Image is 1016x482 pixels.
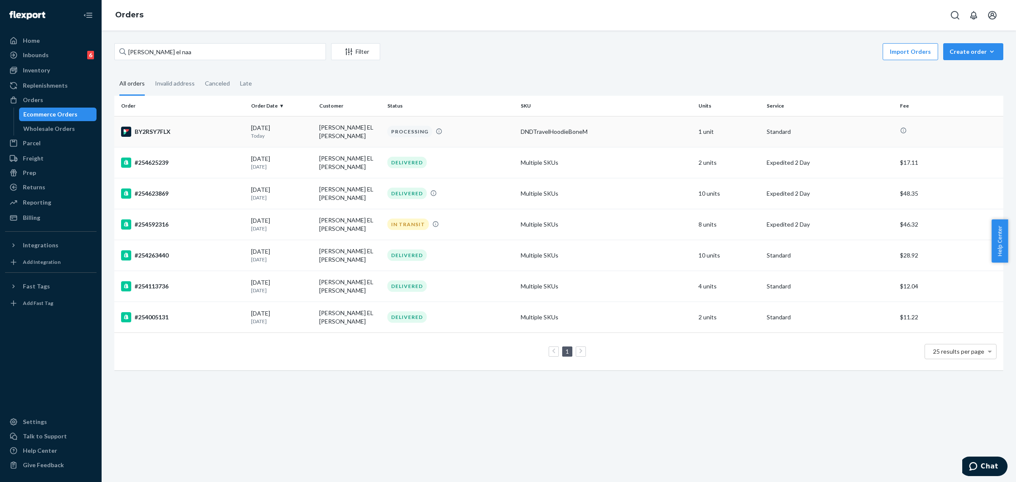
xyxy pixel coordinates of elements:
td: 1 unit [695,116,763,147]
div: Home [23,36,40,45]
div: 6 [87,51,94,59]
a: Home [5,34,97,47]
td: $11.22 [897,302,1003,332]
a: Parcel [5,136,97,150]
div: All orders [119,72,145,96]
th: Order Date [248,96,316,116]
div: [DATE] [251,247,312,263]
div: #254113736 [121,281,244,291]
a: Ecommerce Orders [19,108,97,121]
button: Filter [331,43,380,60]
td: $28.92 [897,240,1003,271]
div: BY2RSY7FLX [121,127,244,137]
button: Close Navigation [80,7,97,24]
button: Help Center [991,219,1008,263]
p: [DATE] [251,318,312,325]
button: Talk to Support [5,429,97,443]
div: [DATE] [251,186,312,201]
div: Ecommerce Orders [23,110,77,119]
a: Add Fast Tag [5,296,97,310]
p: Expedited 2 Day [767,220,893,229]
div: Canceled [205,72,230,94]
button: Import Orders [883,43,938,60]
div: DELIVERED [387,249,427,261]
div: Parcel [23,139,41,147]
div: Returns [23,183,45,191]
button: Integrations [5,238,97,252]
th: Order [114,96,248,116]
th: SKU [517,96,695,116]
th: Status [384,96,517,116]
div: DELIVERED [387,311,427,323]
p: Standard [767,127,893,136]
div: [DATE] [251,278,312,294]
td: $12.04 [897,271,1003,302]
div: [DATE] [251,216,312,232]
p: Standard [767,251,893,260]
td: Multiple SKUs [517,178,695,209]
a: Returns [5,180,97,194]
div: Orders [23,96,43,104]
div: Reporting [23,198,51,207]
td: [PERSON_NAME] EL [PERSON_NAME] [316,209,384,240]
div: PROCESSING [387,126,432,137]
div: DNDTravelHoodieBoneM [521,127,692,136]
button: Give Feedback [5,458,97,472]
th: Service [763,96,897,116]
div: IN TRANSIT [387,219,429,230]
div: Give Feedback [23,461,64,469]
button: Open notifications [965,7,982,24]
a: Orders [115,10,144,19]
a: Freight [5,152,97,165]
div: #254592316 [121,219,244,230]
span: 25 results per page [933,348,984,355]
ol: breadcrumbs [108,3,150,28]
p: Standard [767,313,893,321]
iframe: Opens a widget where you can chat to one of our agents [962,457,1008,478]
div: #254625239 [121,158,244,168]
div: Fast Tags [23,282,50,291]
p: [DATE] [251,194,312,201]
a: Add Integration [5,255,97,269]
td: 10 units [695,240,763,271]
p: Expedited 2 Day [767,189,893,198]
td: [PERSON_NAME] EL [PERSON_NAME] [316,271,384,302]
a: Reporting [5,196,97,209]
td: $17.11 [897,147,1003,178]
a: Replenishments [5,79,97,92]
div: DELIVERED [387,157,427,168]
td: [PERSON_NAME] EL [PERSON_NAME] [316,147,384,178]
div: #254623869 [121,188,244,199]
div: Late [240,72,252,94]
div: Wholesale Orders [23,125,75,133]
a: Inbounds6 [5,48,97,62]
a: Help Center [5,444,97,457]
div: Add Integration [23,258,61,266]
input: Search orders [114,43,326,60]
div: Integrations [23,241,58,249]
div: Inbounds [23,51,49,59]
div: DELIVERED [387,188,427,199]
th: Fee [897,96,1003,116]
td: Multiple SKUs [517,240,695,271]
div: [DATE] [251,124,312,139]
a: Prep [5,166,97,180]
td: $46.32 [897,209,1003,240]
div: Replenishments [23,81,68,90]
button: Open account menu [984,7,1001,24]
button: Fast Tags [5,280,97,293]
div: Billing [23,213,40,222]
p: [DATE] [251,287,312,294]
a: Wholesale Orders [19,122,97,136]
td: Multiple SKUs [517,271,695,302]
td: [PERSON_NAME] EL [PERSON_NAME] [316,116,384,147]
td: 4 units [695,271,763,302]
div: Freight [23,154,44,163]
td: [PERSON_NAME] EL [PERSON_NAME] [316,240,384,271]
div: DELIVERED [387,280,427,292]
button: Open Search Box [947,7,964,24]
td: 2 units [695,302,763,332]
div: Prep [23,169,36,177]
